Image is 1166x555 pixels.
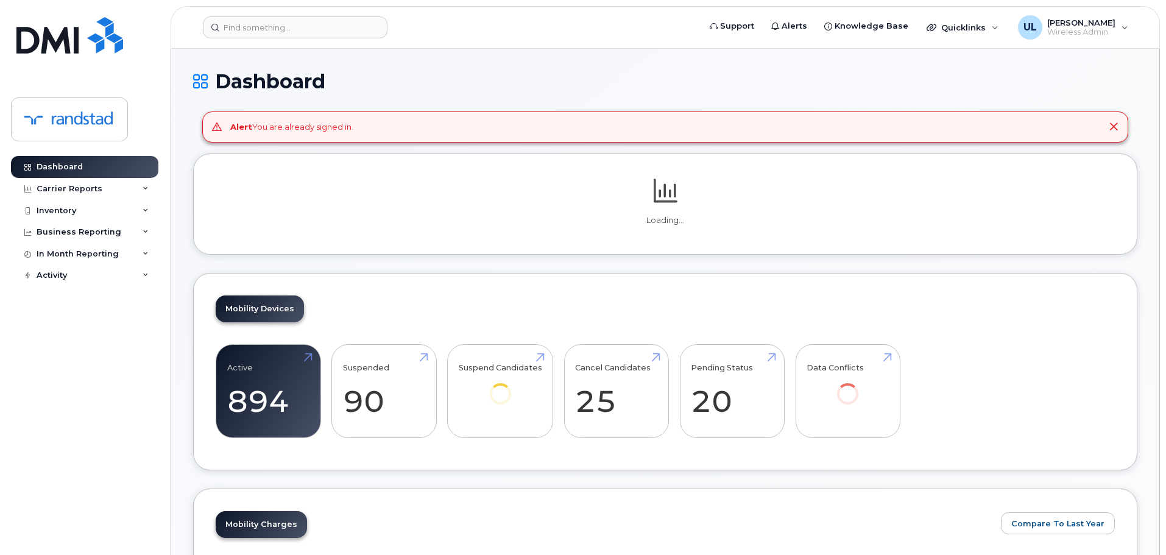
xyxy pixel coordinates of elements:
button: Compare To Last Year [1001,512,1115,534]
p: Loading... [216,215,1115,226]
a: Suspend Candidates [459,351,542,421]
a: Suspended 90 [343,351,425,431]
a: Mobility Charges [216,511,307,538]
a: Pending Status 20 [691,351,773,431]
a: Data Conflicts [807,351,889,421]
h1: Dashboard [193,71,1137,92]
div: You are already signed in. [230,121,353,133]
a: Active 894 [227,351,309,431]
strong: Alert [230,122,252,132]
a: Mobility Devices [216,295,304,322]
a: Cancel Candidates 25 [575,351,657,431]
span: Compare To Last Year [1011,518,1104,529]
